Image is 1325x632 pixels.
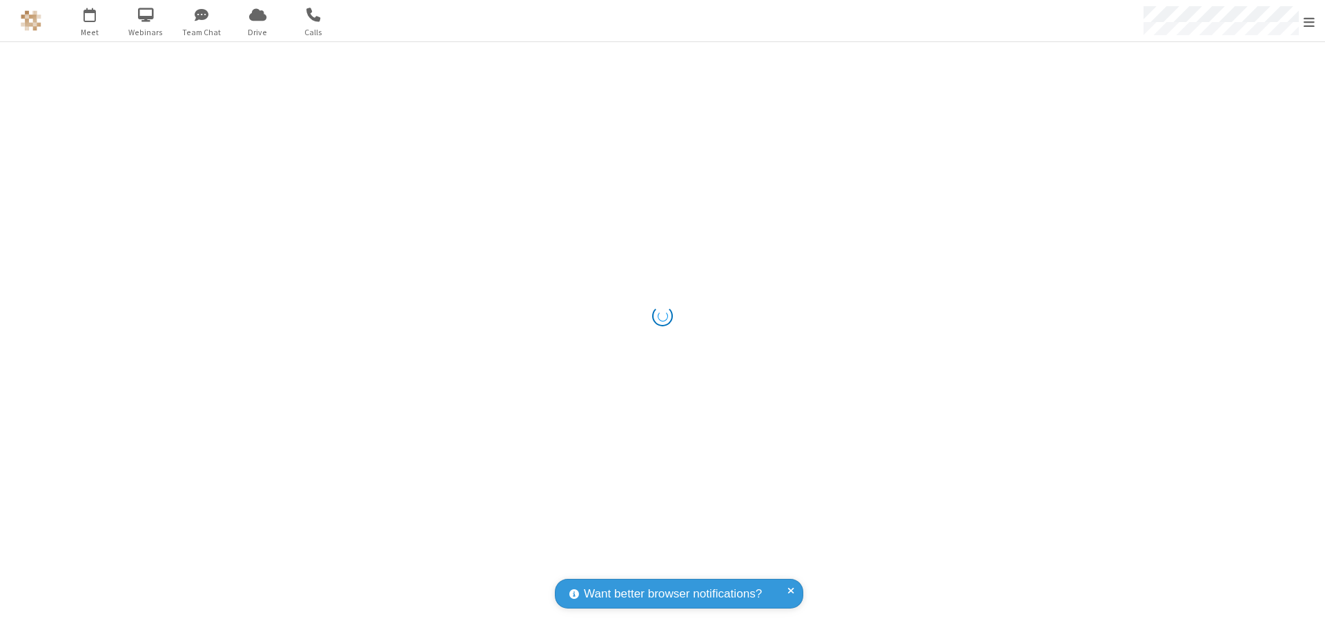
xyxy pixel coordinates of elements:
[584,585,762,603] span: Want better browser notifications?
[176,26,228,39] span: Team Chat
[288,26,340,39] span: Calls
[120,26,172,39] span: Webinars
[64,26,116,39] span: Meet
[232,26,284,39] span: Drive
[21,10,41,31] img: QA Selenium DO NOT DELETE OR CHANGE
